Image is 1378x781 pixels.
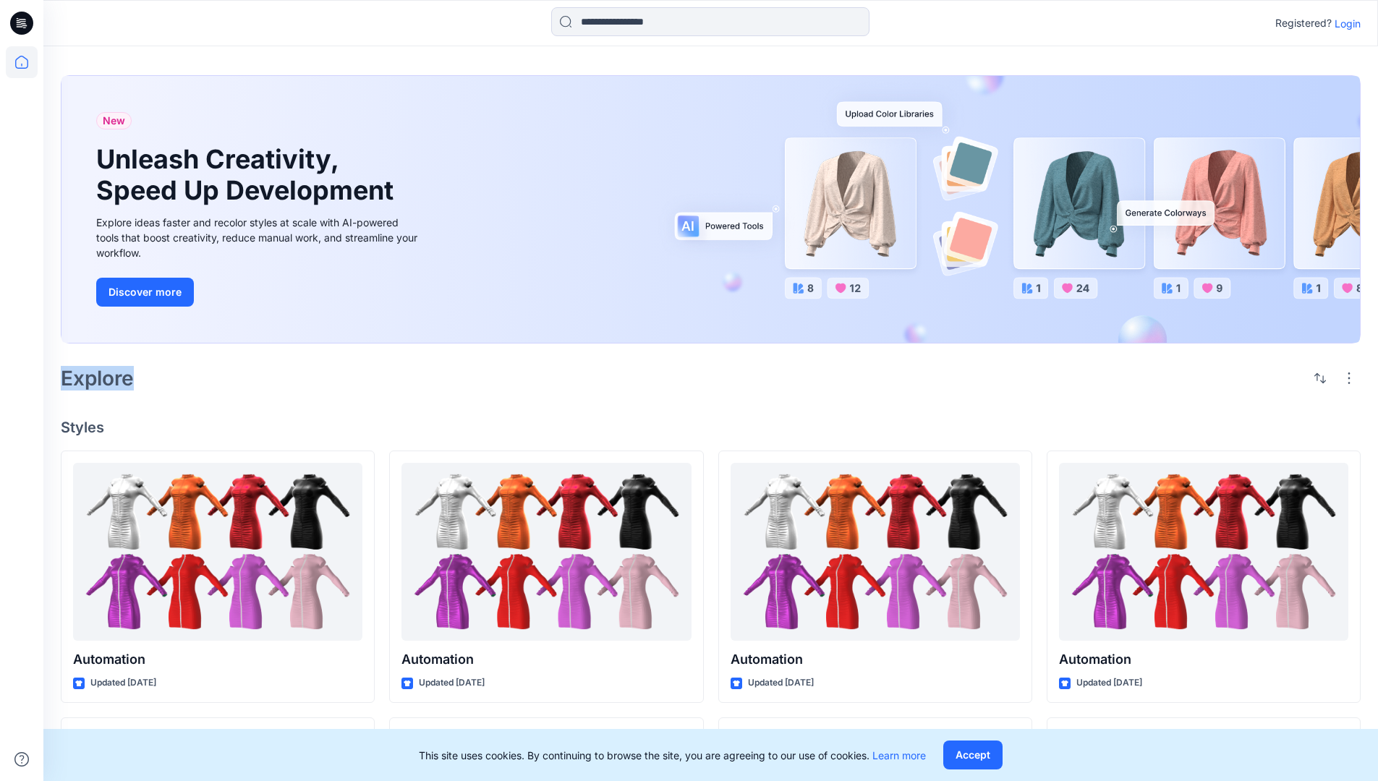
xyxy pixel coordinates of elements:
[731,649,1020,670] p: Automation
[401,463,691,641] a: Automation
[103,112,125,129] span: New
[1275,14,1332,32] p: Registered?
[90,675,156,691] p: Updated [DATE]
[73,463,362,641] a: Automation
[419,675,485,691] p: Updated [DATE]
[96,215,422,260] div: Explore ideas faster and recolor styles at scale with AI-powered tools that boost creativity, red...
[1076,675,1142,691] p: Updated [DATE]
[61,419,1361,436] h4: Styles
[1059,463,1348,641] a: Automation
[96,144,400,206] h1: Unleash Creativity, Speed Up Development
[943,741,1003,769] button: Accept
[61,367,134,390] h2: Explore
[1059,649,1348,670] p: Automation
[872,749,926,761] a: Learn more
[73,649,362,670] p: Automation
[419,748,926,763] p: This site uses cookies. By continuing to browse the site, you are agreeing to our use of cookies.
[401,649,691,670] p: Automation
[748,675,814,691] p: Updated [DATE]
[731,463,1020,641] a: Automation
[96,278,422,307] a: Discover more
[96,278,194,307] button: Discover more
[1335,16,1361,31] p: Login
